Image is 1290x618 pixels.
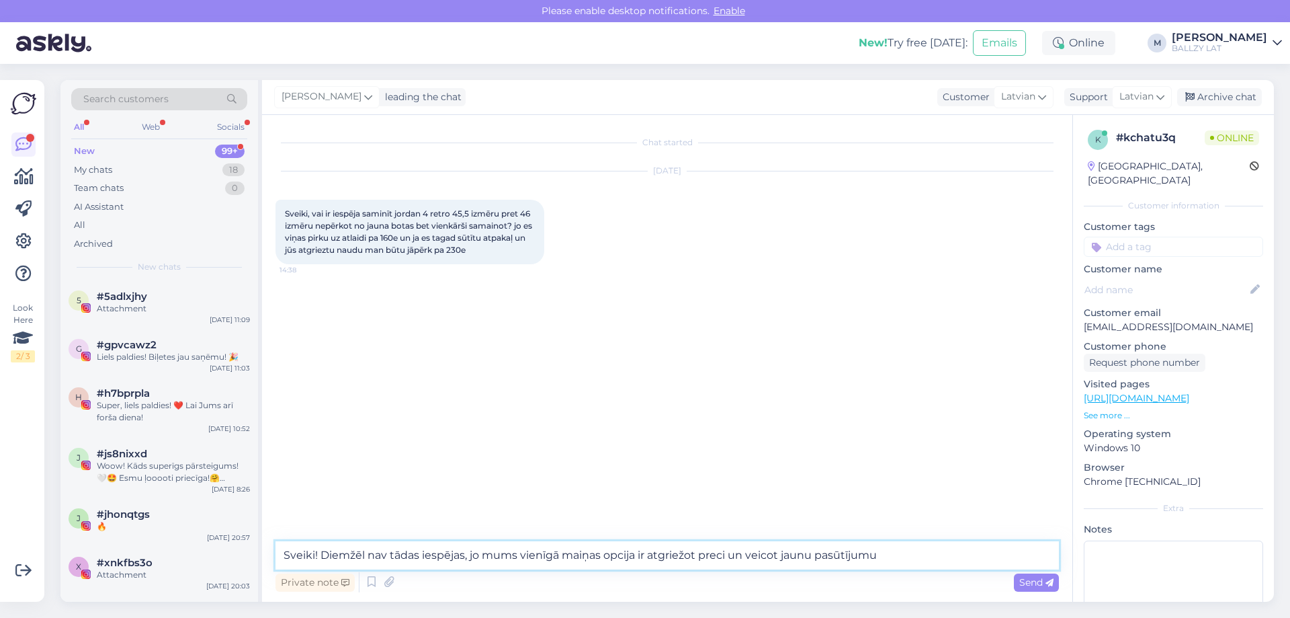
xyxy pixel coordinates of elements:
span: #h7bprpla [97,387,150,399]
div: Support [1064,90,1108,104]
div: Look Here [11,302,35,362]
div: 2 / 3 [11,350,35,362]
div: # kchatu3q [1116,130,1205,146]
div: Super, liels paldies! ❤️ Lai Jums arī forša diena! [97,399,250,424]
a: [PERSON_NAME]BALLZY LAT [1172,32,1282,54]
div: Woow! Kāds superīgs pārsteigums! 🤍🤩 Esmu ļooooti priecīga!🤗 Tuvāko dienu laikā veikšu izvēli. [97,460,250,484]
div: New [74,145,95,158]
b: New! [859,36,888,49]
div: Private note [275,574,355,592]
span: Latvian [1119,89,1154,104]
div: Request phone number [1084,354,1205,372]
div: M [1148,34,1166,52]
p: Customer email [1084,306,1263,320]
p: Customer phone [1084,340,1263,354]
div: Attachment [97,569,250,581]
div: Customer [937,90,990,104]
div: Extra [1084,502,1263,514]
div: [DATE] 20:03 [206,581,250,591]
textarea: Sveiki! Diemžēl nav tādas iespējas, jo mums vienīgā maiņas opcija ir atgriežot preci un veicot ja... [275,541,1059,570]
span: Latvian [1001,89,1035,104]
div: [DATE] [275,165,1059,177]
a: [URL][DOMAIN_NAME] [1084,392,1189,404]
div: BALLZY LAT [1172,43,1267,54]
span: j [77,453,81,463]
div: 18 [222,163,245,177]
button: Emails [973,30,1026,56]
span: #5adlxjhy [97,291,147,303]
div: All [74,219,85,232]
span: [PERSON_NAME] [282,89,361,104]
div: Socials [214,118,247,136]
img: Askly Logo [11,91,36,116]
p: See more ... [1084,410,1263,422]
span: #xnkfbs3o [97,557,153,569]
div: 99+ [215,145,245,158]
span: k [1095,134,1101,145]
p: Customer tags [1084,220,1263,234]
p: Browser [1084,461,1263,475]
div: [PERSON_NAME] [1172,32,1267,43]
div: Chat started [275,137,1059,149]
div: My chats [74,163,112,177]
div: [DATE] 8:26 [212,484,250,494]
p: Windows 10 [1084,441,1263,455]
span: x [76,562,81,572]
div: AI Assistant [74,200,124,214]
span: Online [1205,130,1259,145]
span: g [76,344,82,354]
span: #jhonqtgs [97,508,150,520]
span: h [75,392,82,402]
input: Add a tag [1084,237,1263,257]
span: Enable [709,5,749,17]
p: Notes [1084,523,1263,537]
div: Web [139,118,163,136]
p: [EMAIL_ADDRESS][DOMAIN_NAME] [1084,320,1263,334]
p: Operating system [1084,427,1263,441]
span: #gpvcawz2 [97,339,157,351]
span: Search customers [83,92,169,106]
div: Attachment [97,303,250,315]
div: [DATE] 11:09 [210,315,250,325]
div: 0 [225,182,245,195]
div: [DATE] 10:52 [208,424,250,434]
span: New chats [138,261,181,273]
div: [DATE] 11:03 [210,363,250,373]
div: Customer information [1084,200,1263,212]
span: 5 [77,295,81,305]
span: Sveiki, vai ir iespēja saminīt jordan 4 retro 45,5 izmēru pret 46 izmēru nepērkot no jauna botas ... [285,208,534,255]
div: All [71,118,87,136]
div: leading the chat [380,90,462,104]
div: Team chats [74,182,124,195]
p: Visited pages [1084,377,1263,391]
span: 14:38 [279,265,330,275]
div: Try free [DATE]: [859,35,967,51]
span: j [77,513,81,523]
input: Add name [1084,282,1248,297]
span: #js8nixxd [97,448,147,460]
div: 🔥 [97,520,250,533]
div: Archived [74,237,113,251]
div: [DATE] 20:57 [207,533,250,543]
p: Chrome [TECHNICAL_ID] [1084,475,1263,489]
p: Customer name [1084,262,1263,276]
div: Liels paldies! Biļetes jau saņēmu! 🎉 [97,351,250,363]
div: Online [1042,31,1115,55]
div: [GEOGRAPHIC_DATA], [GEOGRAPHIC_DATA] [1088,159,1250,188]
div: Archive chat [1177,88,1262,106]
span: Send [1019,576,1053,588]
